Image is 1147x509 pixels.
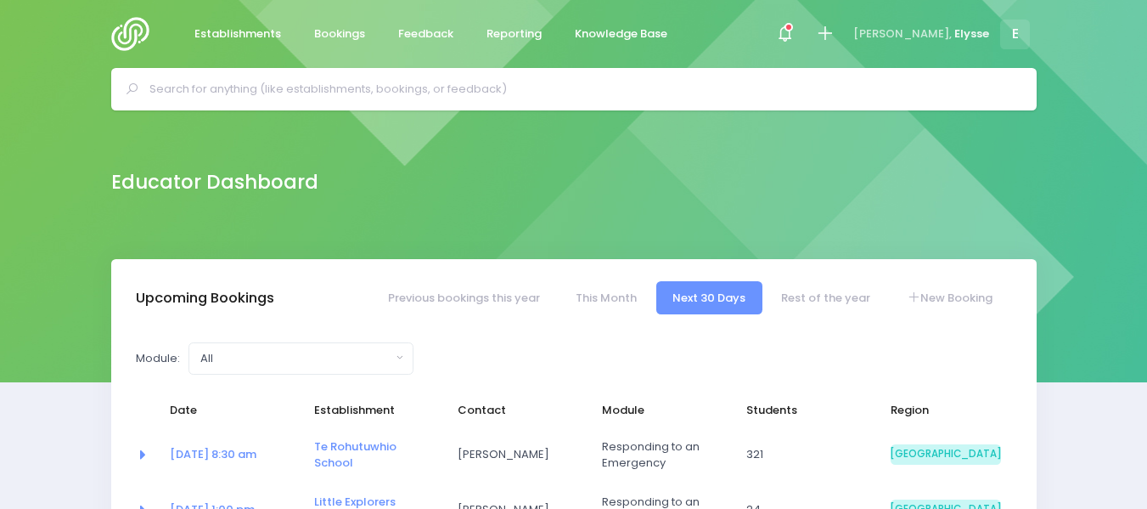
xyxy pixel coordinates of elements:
[746,446,857,463] span: 321
[301,18,380,51] a: Bookings
[188,342,413,375] button: All
[891,402,1001,419] span: Region
[880,427,1012,483] td: South Island
[314,438,396,472] a: Te Rohutuwhio School
[111,17,160,51] img: Logo
[746,402,857,419] span: Students
[447,427,591,483] td: Cindy Neilsen
[200,350,391,367] div: All
[656,281,762,314] a: Next 30 Days
[1000,20,1030,49] span: E
[891,444,1001,465] span: [GEOGRAPHIC_DATA]
[602,402,712,419] span: Module
[398,25,453,42] span: Feedback
[473,18,556,51] a: Reporting
[486,25,542,42] span: Reporting
[602,438,712,472] span: Responding to an Emergency
[181,18,295,51] a: Establishments
[890,281,1009,314] a: New Booking
[385,18,468,51] a: Feedback
[136,290,274,307] h3: Upcoming Bookings
[559,281,653,314] a: This Month
[314,25,365,42] span: Bookings
[371,281,556,314] a: Previous bookings this year
[136,350,180,367] label: Module:
[149,76,1013,102] input: Search for anything (like establishments, bookings, or feedback)
[303,427,447,483] td: <a href="https://app.stjis.org.nz/establishments/209125" class="font-weight-bold">Te Rohutuwhio S...
[314,402,425,419] span: Establishment
[853,25,952,42] span: [PERSON_NAME],
[111,171,318,194] h2: Educator Dashboard
[954,25,989,42] span: Elysse
[159,427,303,483] td: <a href="https://app.stjis.org.nz/bookings/524026" class="font-weight-bold">09 Sep at 8:30 am</a>
[458,446,568,463] span: [PERSON_NAME]
[591,427,735,483] td: Responding to an Emergency
[194,25,281,42] span: Establishments
[765,281,887,314] a: Rest of the year
[735,427,880,483] td: 321
[575,25,667,42] span: Knowledge Base
[561,18,682,51] a: Knowledge Base
[170,446,256,462] a: [DATE] 8:30 am
[458,402,568,419] span: Contact
[170,402,280,419] span: Date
